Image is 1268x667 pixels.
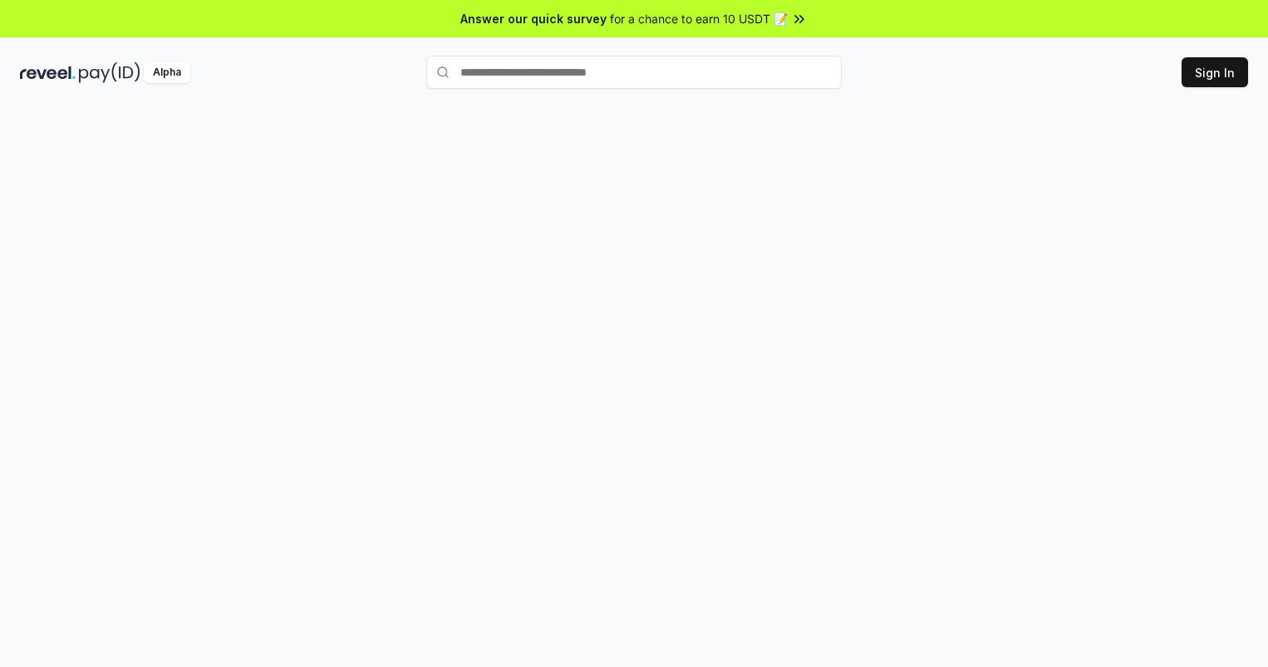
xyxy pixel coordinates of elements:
button: Sign In [1182,57,1248,87]
div: Alpha [144,62,190,83]
span: Answer our quick survey [460,10,607,27]
span: for a chance to earn 10 USDT 📝 [610,10,788,27]
img: reveel_dark [20,62,76,83]
img: pay_id [79,62,140,83]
